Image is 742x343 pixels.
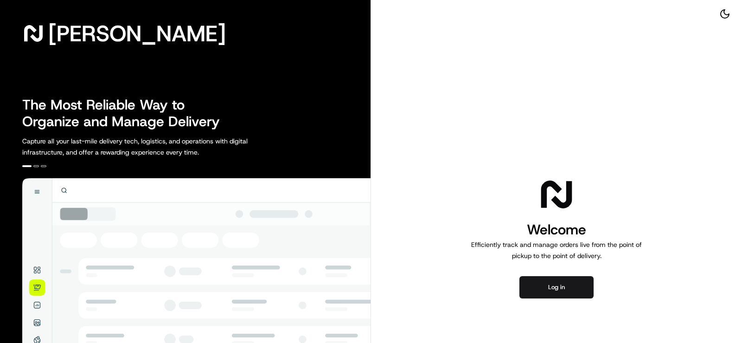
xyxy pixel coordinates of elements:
h2: The Most Reliable Way to Organize and Manage Delivery [22,97,230,130]
button: Log in [519,276,594,298]
p: Capture all your last-mile delivery tech, logistics, and operations with digital infrastructure, ... [22,136,289,158]
h1: Welcome [467,220,646,239]
span: [PERSON_NAME] [48,24,226,43]
p: Efficiently track and manage orders live from the point of pickup to the point of delivery. [467,239,646,261]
